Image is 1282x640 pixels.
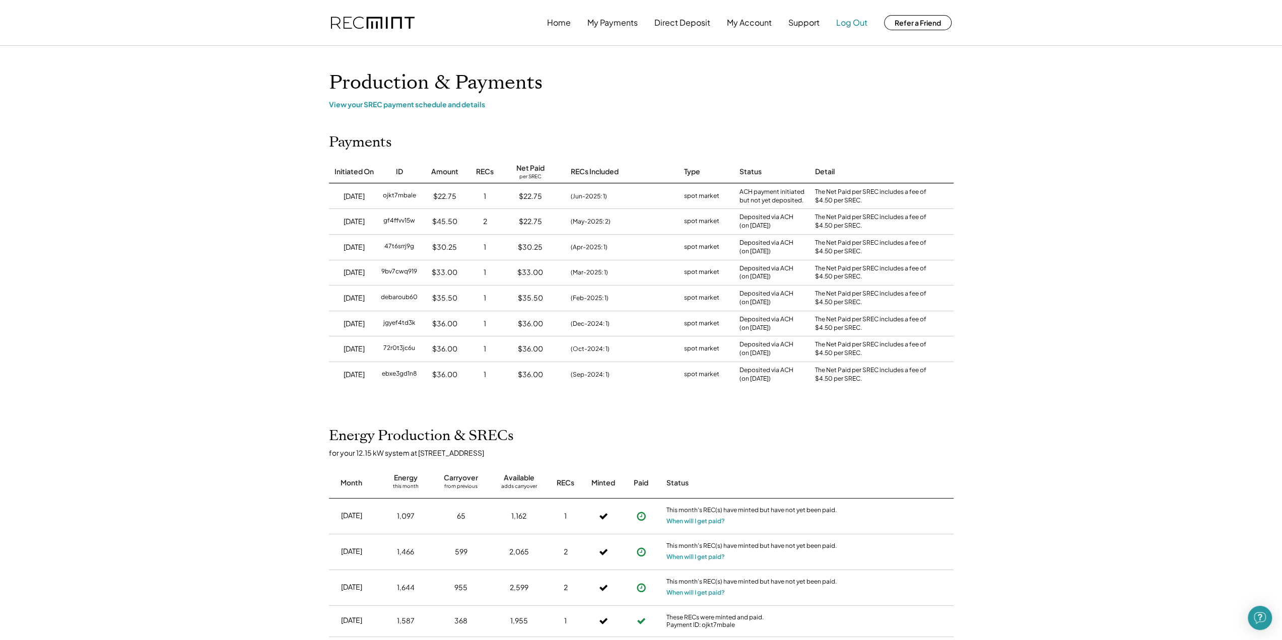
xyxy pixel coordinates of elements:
div: $30.25 [518,242,543,252]
div: 1 [564,616,567,626]
div: spot market [684,242,719,252]
div: [DATE] [344,319,365,329]
div: The Net Paid per SREC includes a fee of $4.50 per SREC. [815,188,931,205]
div: adds carryover [501,483,537,493]
button: Payment approved, but not yet initiated. [634,544,649,559]
button: When will I get paid? [666,552,725,562]
div: 2 [564,583,568,593]
div: [DATE] [344,267,365,277]
div: Paid [634,478,648,488]
div: The Net Paid per SREC includes a fee of $4.50 per SREC. [815,290,931,307]
div: this month [393,483,419,493]
div: Net Paid [516,163,545,173]
button: Refer a Friend [884,15,952,30]
button: Home [547,13,571,33]
div: 9bv7cwq919 [381,267,417,277]
div: [DATE] [344,191,365,201]
div: 1,097 [397,511,415,521]
div: per SREC [519,173,542,181]
div: $36.00 [518,370,543,380]
div: 1,644 [397,583,415,593]
div: $45.50 [432,217,457,227]
div: 955 [454,583,467,593]
div: Type [684,167,700,177]
div: Minted [591,478,615,488]
button: Log Out [836,13,867,33]
button: Payment approved, but not yet initiated. [634,580,649,595]
h2: Payments [329,134,392,151]
div: $22.75 [519,191,542,201]
div: [DATE] [344,370,365,380]
div: ID [396,167,403,177]
div: Deposited via ACH (on [DATE]) [739,366,793,383]
div: [DATE] [344,293,365,303]
div: Deposited via ACH (on [DATE]) [739,340,793,358]
div: Status [666,478,838,488]
div: Detail [815,167,835,177]
div: spot market [684,191,719,201]
div: ebxe3gd1n8 [382,370,417,380]
div: spot market [684,293,719,303]
div: $30.25 [432,242,457,252]
div: 1,955 [510,616,528,626]
div: spot market [684,370,719,380]
div: [DATE] [344,344,365,354]
div: 1 [484,242,486,252]
div: Available [504,473,534,483]
h2: Energy Production & SRECs [329,428,514,445]
div: (Sep-2024: 1) [571,370,610,379]
div: jgyef4td3k [383,319,416,329]
button: When will I get paid? [666,516,725,526]
div: 72r0t3jc6u [383,344,415,354]
div: ojkt7mbale [383,191,416,201]
button: Direct Deposit [654,13,710,33]
div: $36.00 [432,319,457,329]
div: [DATE] [344,217,365,227]
div: The Net Paid per SREC includes a fee of $4.50 per SREC. [815,366,931,383]
div: (Mar-2025: 1) [571,268,608,277]
div: spot market [684,344,719,354]
button: My Payments [587,13,638,33]
h1: Production & Payments [329,71,954,95]
div: ACH payment initiated but not yet deposited. [739,188,805,205]
div: $35.50 [432,293,457,303]
div: 1,587 [397,616,415,626]
div: 368 [454,616,467,626]
div: 1 [484,319,486,329]
div: RECs [557,478,574,488]
div: $33.00 [517,267,543,277]
div: [DATE] [341,511,362,521]
div: $22.75 [433,191,456,201]
div: from previous [444,483,478,493]
div: 1 [484,370,486,380]
div: These RECs were minted and paid. Payment ID: ojkt7mbale [666,613,838,629]
div: Status [739,167,762,177]
div: 1 [484,344,486,354]
div: Carryover [444,473,478,483]
div: Deposited via ACH (on [DATE]) [739,213,793,230]
img: recmint-logotype%403x.png [331,17,415,29]
div: Initiated On [334,167,374,177]
div: 1 [484,267,486,277]
div: (Oct-2024: 1) [571,344,610,353]
div: (May-2025: 2) [571,217,611,226]
div: $35.50 [518,293,543,303]
div: 1,466 [397,547,414,557]
div: [DATE] [341,582,362,592]
div: 1,162 [511,511,526,521]
div: $36.00 [518,319,543,329]
div: (Dec-2024: 1) [571,319,610,328]
div: gf4ffvv15w [383,217,415,227]
button: My Account [727,13,772,33]
div: RECs Included [571,167,619,177]
div: This month's REC(s) have minted but have not yet been paid. [666,506,838,516]
div: 2,599 [510,583,528,593]
div: 2 [564,547,568,557]
div: RECs [476,167,494,177]
div: debaroub60 [381,293,418,303]
div: spot market [684,217,719,227]
div: (Jun-2025: 1) [571,192,607,201]
button: Support [788,13,820,33]
div: (Feb-2025: 1) [571,294,609,303]
div: The Net Paid per SREC includes a fee of $4.50 per SREC. [815,340,931,358]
